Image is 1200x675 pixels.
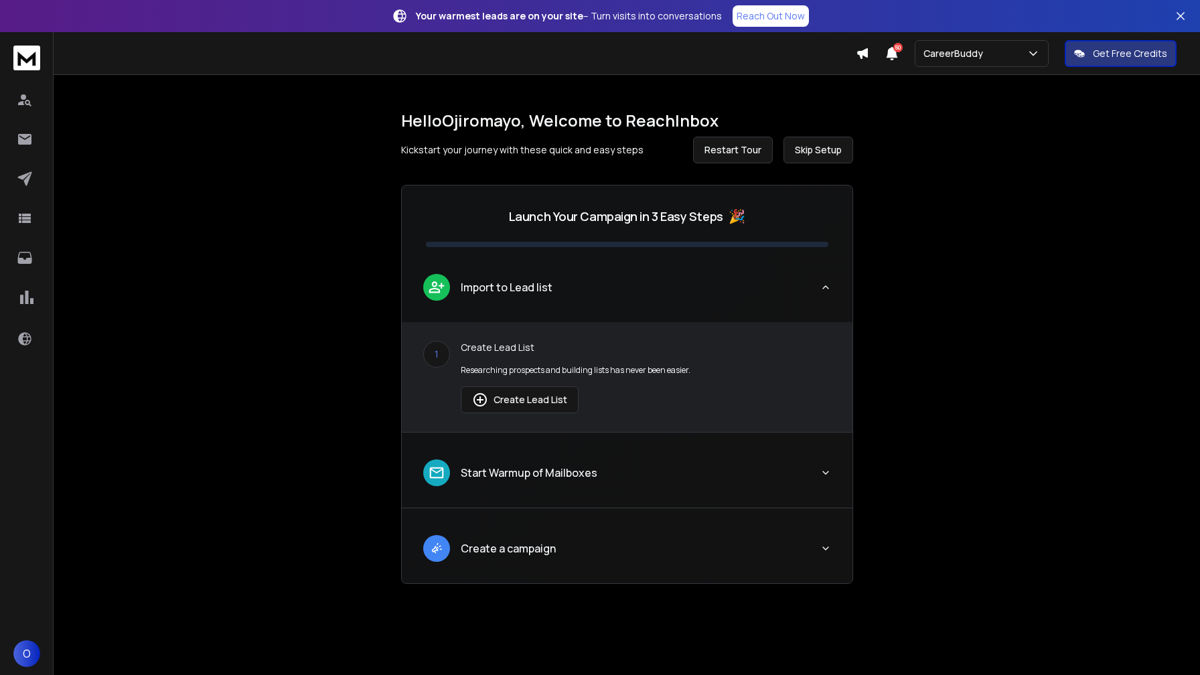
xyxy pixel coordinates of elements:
button: leadStart Warmup of Mailboxes [402,449,852,508]
button: Skip Setup [783,137,853,163]
p: Create Lead List [461,341,831,354]
div: leadImport to Lead list [402,322,852,432]
img: logo [13,46,40,70]
p: Launch Your Campaign in 3 Easy Steps [509,207,723,226]
p: Kickstart your journey with these quick and easy steps [401,143,644,157]
p: Import to Lead list [461,279,552,295]
p: Researching prospects and building lists has never been easier. [461,365,831,376]
button: Create Lead List [461,386,579,413]
p: Reach Out Now [737,9,805,23]
img: lead [428,464,445,481]
p: Start Warmup of Mailboxes [461,465,597,481]
p: Get Free Credits [1093,47,1167,60]
img: lead [472,392,488,408]
p: CareerBuddy [923,47,988,60]
button: leadCreate a campaign [402,524,852,583]
div: 1 [423,341,450,368]
img: lead [428,279,445,295]
button: O [13,640,40,667]
a: Reach Out Now [733,5,809,27]
p: – Turn visits into conversations [416,9,722,23]
h1: Hello Ojiromayo , Welcome to ReachInbox [401,110,853,131]
span: 🎉 [729,207,745,226]
strong: Your warmest leads are on your site [416,9,583,22]
span: 50 [893,43,903,52]
img: lead [428,540,445,556]
button: Get Free Credits [1065,40,1177,67]
span: Skip Setup [795,143,842,157]
p: Create a campaign [461,540,556,556]
button: leadImport to Lead list [402,263,852,322]
button: Restart Tour [693,137,773,163]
